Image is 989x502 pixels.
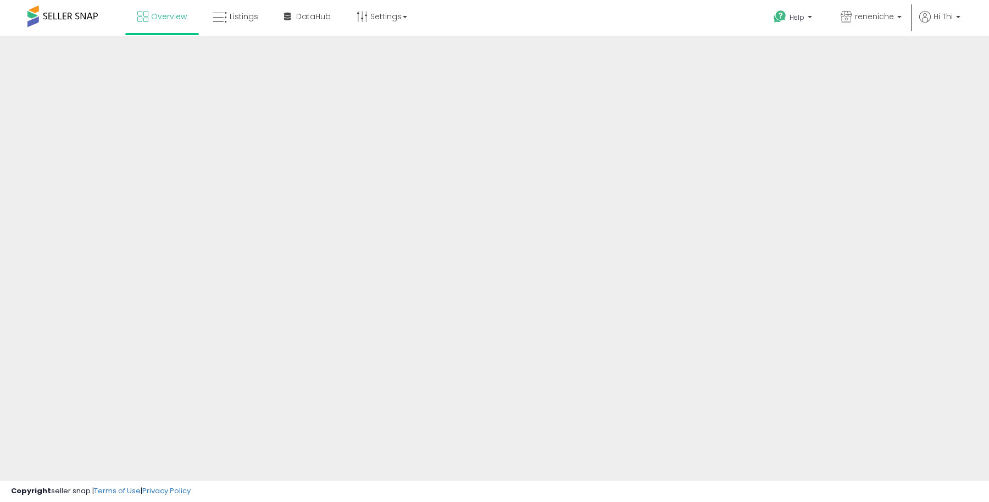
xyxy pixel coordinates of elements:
[773,10,787,24] i: Get Help
[151,11,187,22] span: Overview
[855,11,894,22] span: reneniche
[919,11,960,36] a: Hi Thi
[296,11,331,22] span: DataHub
[790,13,804,22] span: Help
[142,486,191,496] a: Privacy Policy
[11,486,51,496] strong: Copyright
[94,486,141,496] a: Terms of Use
[230,11,258,22] span: Listings
[765,2,823,36] a: Help
[934,11,953,22] span: Hi Thi
[11,486,191,497] div: seller snap | |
